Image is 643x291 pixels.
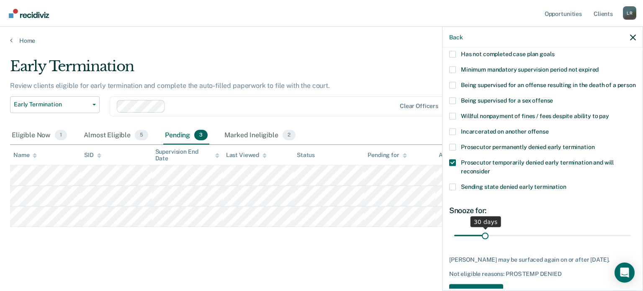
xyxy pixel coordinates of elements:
[623,6,636,20] div: L R
[194,130,208,141] span: 3
[439,152,478,159] div: Assigned to
[461,81,636,88] span: Being supervised for an offense resulting in the death of a person
[14,101,89,108] span: Early Termination
[461,50,554,57] span: Has not completed case plan goals
[226,152,267,159] div: Last Viewed
[449,256,636,263] div: [PERSON_NAME] may be surfaced again on or after [DATE].
[471,216,501,227] div: 30 days
[461,183,566,190] span: Sending state denied early termination
[10,37,633,44] a: Home
[623,6,636,20] button: Profile dropdown button
[461,97,553,103] span: Being supervised for a sex offense
[449,270,636,277] div: Not eligible reasons: PROS TEMP DENIED
[82,126,150,145] div: Almost Eligible
[10,58,492,82] div: Early Termination
[155,148,219,162] div: Supervision End Date
[400,103,438,110] div: Clear officers
[223,126,297,145] div: Marked Ineligible
[461,128,549,134] span: Incarcerated on another offense
[461,66,599,72] span: Minimum mandatory supervision period not expired
[297,152,315,159] div: Status
[283,130,296,141] span: 2
[84,152,101,159] div: SID
[368,152,406,159] div: Pending for
[449,206,636,215] div: Snooze for:
[461,112,609,119] span: Willful nonpayment of fines / fees despite ability to pay
[135,130,148,141] span: 5
[163,126,209,145] div: Pending
[13,152,37,159] div: Name
[461,143,594,150] span: Prosecutor permanently denied early termination
[10,126,69,145] div: Eligible Now
[10,82,330,90] p: Review clients eligible for early termination and complete the auto-filled paperwork to file with...
[449,33,463,41] button: Back
[461,159,614,174] span: Prosecutor temporarily denied early termination and will reconsider
[55,130,67,141] span: 1
[9,9,49,18] img: Recidiviz
[615,263,635,283] div: Open Intercom Messenger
